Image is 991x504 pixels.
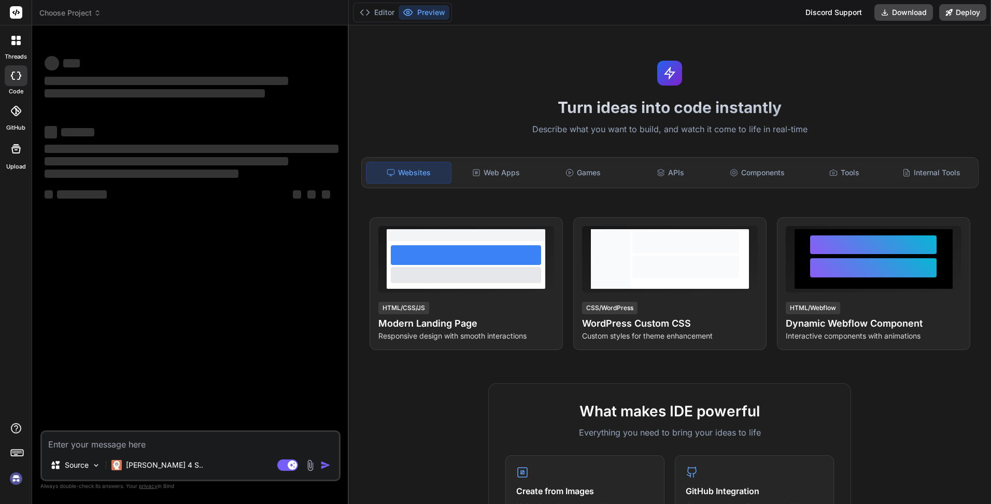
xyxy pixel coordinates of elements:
div: Websites [366,162,452,184]
span: ‌ [45,145,338,153]
button: Deploy [939,4,986,21]
span: ‌ [45,170,238,178]
p: Describe what you want to build, and watch it come to life in real-time [355,123,985,136]
p: Source [65,460,89,470]
div: HTML/Webflow [786,302,840,314]
span: ‌ [307,190,316,199]
span: privacy [139,483,158,489]
span: ‌ [63,59,80,67]
div: HTML/CSS/JS [378,302,429,314]
h4: Create from Images [516,485,654,497]
img: signin [7,470,25,487]
h4: GitHub Integration [686,485,823,497]
h4: Modern Landing Page [378,316,554,331]
span: ‌ [322,190,330,199]
img: icon [320,460,331,470]
p: Always double-check its answers. Your in Bind [40,481,341,491]
span: ‌ [57,190,107,199]
button: Download [874,4,933,21]
div: APIs [628,162,713,184]
p: Responsive design with smooth interactions [378,331,554,341]
span: ‌ [45,77,288,85]
h1: Turn ideas into code instantly [355,98,985,117]
h4: WordPress Custom CSS [582,316,758,331]
p: Interactive components with animations [786,331,961,341]
div: Components [715,162,800,184]
h2: What makes IDE powerful [505,400,834,422]
div: CSS/WordPress [582,302,638,314]
h4: Dynamic Webflow Component [786,316,961,331]
img: attachment [304,459,316,471]
div: Games [541,162,626,184]
p: Custom styles for theme enhancement [582,331,758,341]
span: ‌ [45,89,265,97]
p: [PERSON_NAME] 4 S.. [126,460,203,470]
button: Editor [356,5,399,20]
span: ‌ [293,190,301,199]
label: threads [5,52,27,61]
span: ‌ [45,157,288,165]
span: ‌ [45,126,57,138]
span: ‌ [45,190,53,199]
button: Preview [399,5,449,20]
img: Pick Models [92,461,101,470]
div: Internal Tools [889,162,974,184]
img: Claude 4 Sonnet [111,460,122,470]
div: Discord Support [799,4,868,21]
label: code [9,87,23,96]
span: ‌ [45,56,59,71]
p: Everything you need to bring your ideas to life [505,426,834,439]
span: ‌ [61,128,94,136]
span: Choose Project [39,8,101,18]
label: GitHub [6,123,25,132]
div: Tools [802,162,887,184]
div: Web Apps [454,162,539,184]
label: Upload [6,162,26,171]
